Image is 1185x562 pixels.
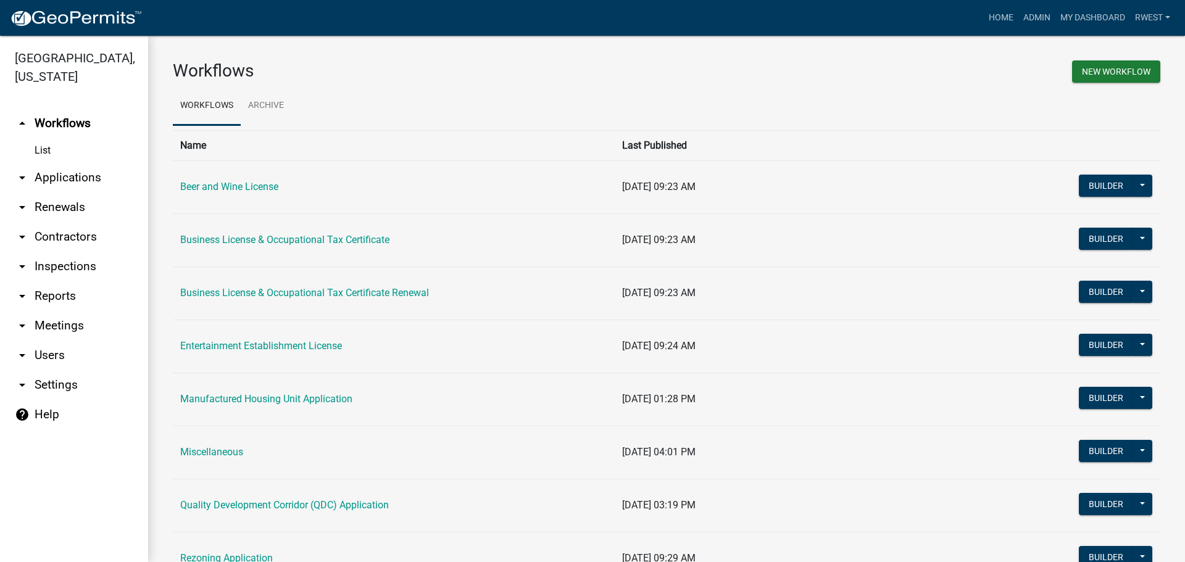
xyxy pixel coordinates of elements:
[1072,60,1160,83] button: New Workflow
[173,86,241,126] a: Workflows
[173,60,657,81] h3: Workflows
[1018,6,1055,30] a: Admin
[1079,281,1133,303] button: Builder
[15,318,30,333] i: arrow_drop_down
[180,287,429,299] a: Business License & Occupational Tax Certificate Renewal
[622,499,696,511] span: [DATE] 03:19 PM
[15,259,30,274] i: arrow_drop_down
[1079,493,1133,515] button: Builder
[622,181,696,192] span: [DATE] 09:23 AM
[622,234,696,246] span: [DATE] 09:23 AM
[15,348,30,363] i: arrow_drop_down
[15,407,30,422] i: help
[241,86,291,126] a: Archive
[1130,6,1175,30] a: rwest
[1055,6,1130,30] a: My Dashboard
[1079,387,1133,409] button: Builder
[1079,334,1133,356] button: Builder
[15,289,30,304] i: arrow_drop_down
[180,499,389,511] a: Quality Development Corridor (QDC) Application
[15,378,30,392] i: arrow_drop_down
[180,234,389,246] a: Business License & Occupational Tax Certificate
[180,340,342,352] a: Entertainment Establishment License
[1079,228,1133,250] button: Builder
[622,340,696,352] span: [DATE] 09:24 AM
[622,393,696,405] span: [DATE] 01:28 PM
[173,130,615,160] th: Name
[15,116,30,131] i: arrow_drop_up
[622,287,696,299] span: [DATE] 09:23 AM
[15,229,30,244] i: arrow_drop_down
[15,170,30,185] i: arrow_drop_down
[15,200,30,215] i: arrow_drop_down
[984,6,1018,30] a: Home
[180,446,243,458] a: Miscellaneous
[1079,175,1133,197] button: Builder
[1079,440,1133,462] button: Builder
[622,446,696,458] span: [DATE] 04:01 PM
[180,181,278,192] a: Beer and Wine License
[180,393,352,405] a: Manufactured Housing Unit Application
[615,130,1010,160] th: Last Published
